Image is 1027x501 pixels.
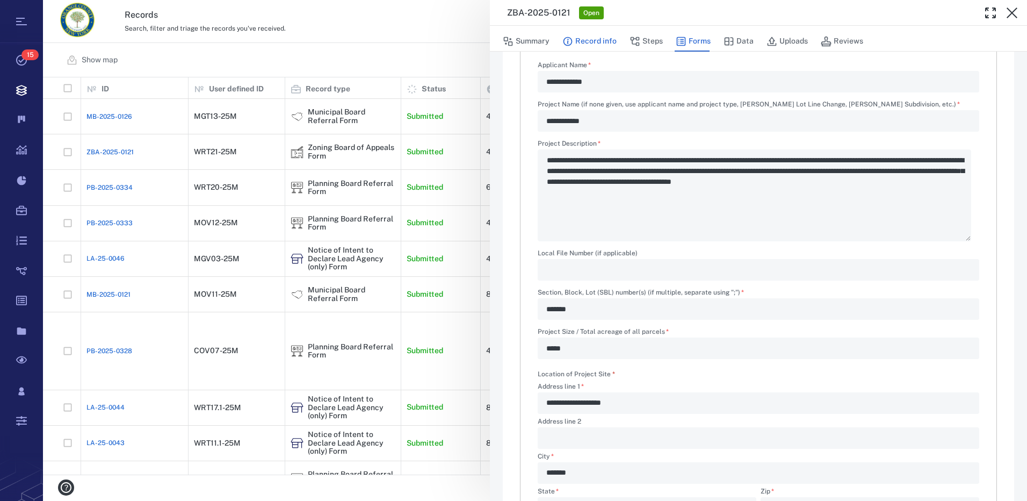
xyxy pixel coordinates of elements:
[538,383,979,392] label: Address line 1
[21,49,39,60] span: 15
[538,140,979,149] label: Project Description
[761,488,979,497] label: Zip
[538,298,979,320] div: Section, Block, Lot (SBL) number(s) (if multiple, separate using ";")
[562,31,617,52] button: Record info
[538,110,979,132] div: Project Name (if none given, use applicant name and project type, e.g. Smith Lot Line Change, Jon...
[724,31,754,52] button: Data
[538,488,756,497] label: State
[630,31,663,52] button: Steps
[538,289,979,298] label: Section, Block, Lot (SBL) number(s) (if multiple, separate using ";")
[538,328,979,338] label: Project Size / Total acreage of all parcels
[538,338,979,359] div: Project Size / Total acreage of all parcels
[581,9,602,18] span: Open
[676,31,711,52] button: Forms
[538,62,979,71] label: Applicant Name
[980,2,1001,24] button: Toggle Fullscreen
[821,31,863,52] button: Reviews
[503,31,549,52] button: Summary
[538,453,979,462] label: City
[538,259,979,281] div: Local File Number (if applicable)
[507,6,570,19] h3: ZBA-2025-0121
[538,370,615,379] label: Location of Project Site
[24,8,46,17] span: Help
[1001,2,1023,24] button: Close
[538,101,979,110] label: Project Name (if none given, use applicant name and project type, [PERSON_NAME] Lot Line Change, ...
[538,418,979,427] label: Address line 2
[612,370,615,378] span: required
[766,31,808,52] button: Uploads
[538,71,979,92] div: Applicant Name
[538,250,979,259] label: Local File Number (if applicable)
